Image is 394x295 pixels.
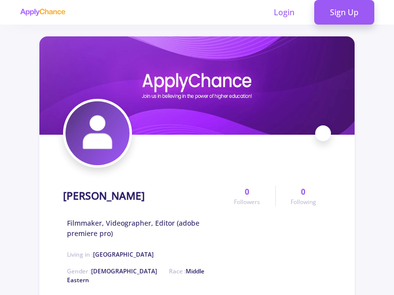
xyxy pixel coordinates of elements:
span: [GEOGRAPHIC_DATA] [93,250,154,259]
h1: [PERSON_NAME] [63,190,145,202]
span: Filmmaker, Videographer, Editor (adobe premiere pro) [67,218,219,238]
a: 0Followers [219,186,275,206]
span: Gender : [67,267,157,275]
span: Middle Eastern [67,267,204,284]
a: 0Following [275,186,331,206]
img: Milad Heydaricover image [39,36,355,135]
span: Living in : [67,250,154,259]
span: [DEMOGRAPHIC_DATA] [91,267,157,275]
span: Followers [234,198,260,206]
span: 0 [301,186,305,198]
img: applychance logo text only [20,8,66,16]
span: Race : [67,267,204,284]
span: Following [291,198,316,206]
img: Milad Heydariavatar [66,101,130,165]
span: 0 [245,186,249,198]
